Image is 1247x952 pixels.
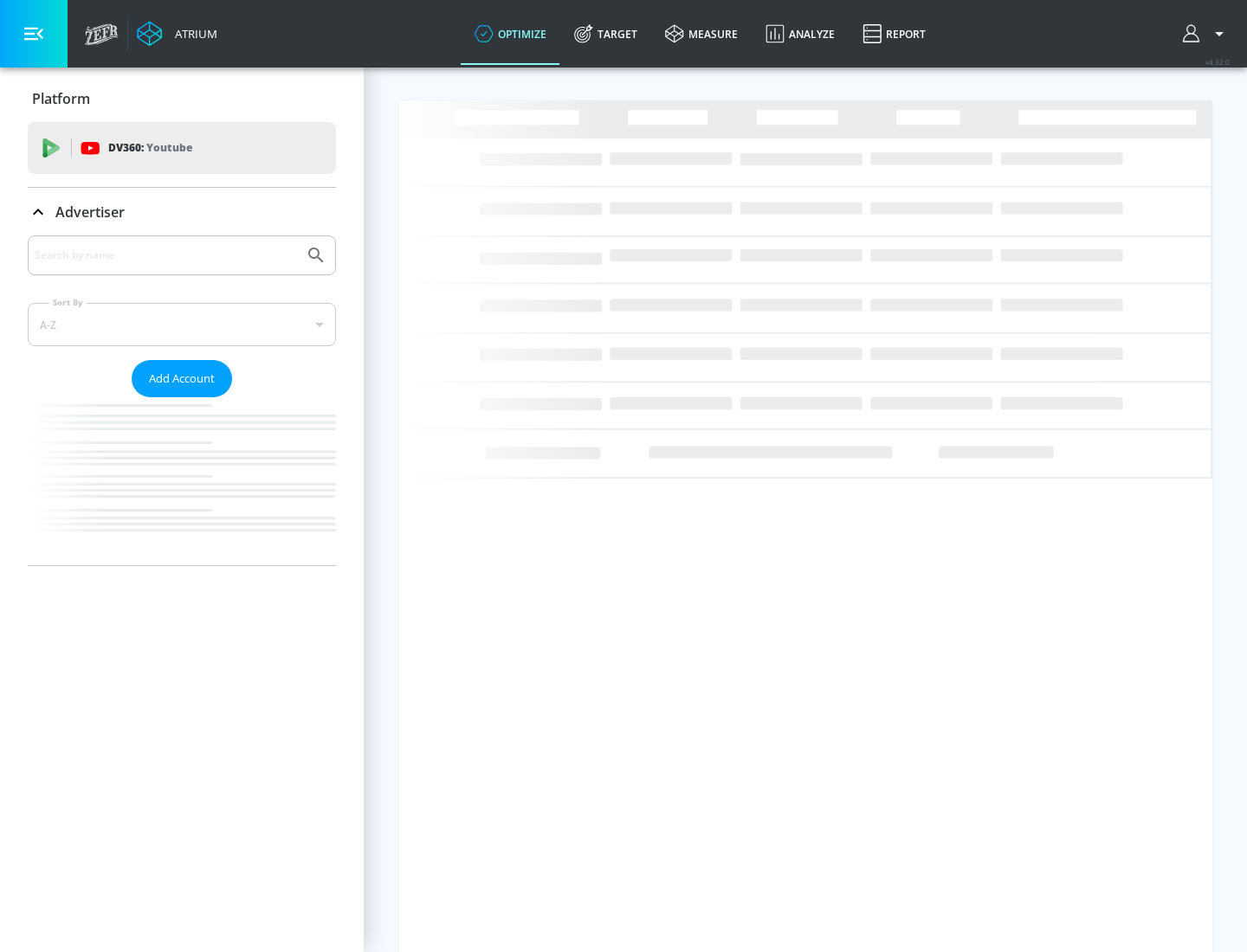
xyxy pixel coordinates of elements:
a: Analyze [752,3,849,65]
a: measure [651,3,752,65]
span: v 4.32.0 [1205,57,1230,67]
a: optimize [461,3,560,65]
div: A-Z [28,303,336,346]
p: Youtube [146,138,192,157]
a: Atrium [137,21,217,47]
a: Target [560,3,651,65]
a: Report [849,3,940,65]
p: DV360: [108,138,192,158]
p: Advertiser [55,203,125,222]
nav: list of Advertiser [28,397,336,565]
div: Atrium [168,26,217,42]
div: Advertiser [28,235,336,565]
div: DV360: Youtube [28,122,336,174]
span: Add Account [149,369,215,389]
div: Advertiser [28,188,336,236]
label: Sort By [49,297,87,308]
input: Search by name [35,244,297,267]
p: Platform [32,89,90,108]
button: Add Account [132,360,232,397]
div: Platform [28,74,336,123]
